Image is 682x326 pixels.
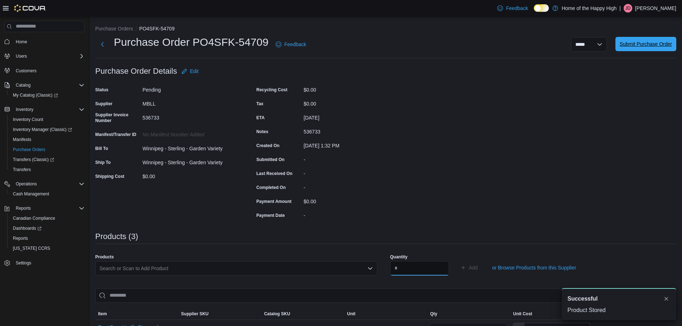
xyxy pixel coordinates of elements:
span: Customers [16,68,37,74]
span: Item [98,311,107,317]
span: Feedback [284,41,306,48]
span: Canadian Compliance [10,214,84,223]
h3: Purchase Order Details [95,67,177,76]
span: Operations [13,180,84,188]
span: Supplier SKU [181,311,209,317]
button: Inventory [1,104,87,115]
button: Reports [13,204,34,213]
span: Catalog SKU [264,311,290,317]
span: Manifests [10,135,84,144]
div: MBLL [142,98,238,107]
span: Inventory Count [10,115,84,124]
span: Qty [430,311,437,317]
a: [US_STATE] CCRS [10,244,53,253]
span: My Catalog (Classic) [13,92,58,98]
label: Last Received On [256,171,292,176]
a: Reports [10,234,31,243]
span: Transfers (Classic) [13,157,54,162]
label: Quantity [390,254,408,260]
button: Transfers [7,165,87,175]
button: Purchase Orders [95,26,133,31]
button: Unit [344,308,427,320]
div: Notification [567,295,671,303]
span: Inventory Manager (Classic) [13,127,72,132]
a: Customers [13,67,39,75]
button: Reports [7,233,87,243]
span: Canadian Compliance [13,215,55,221]
label: Ship To [95,160,111,165]
span: Dashboards [10,224,84,233]
div: Winnipeg - Sterling - Garden Variety [142,143,238,151]
p: [PERSON_NAME] [635,4,676,13]
label: Payment Date [256,213,285,218]
button: Edit [179,64,202,78]
div: $0.00 [304,84,400,93]
div: [DATE] 1:32 PM [304,140,400,149]
a: Inventory Count [10,115,46,124]
span: or Browse Products from this Supplier [492,264,576,271]
span: Inventory [13,105,84,114]
label: Recycling Cost [256,87,287,93]
div: 536733 [142,112,238,121]
label: Payment Amount [256,199,291,204]
span: Unit Cost [513,311,532,317]
span: Manifests [13,137,31,142]
span: Transfers [10,165,84,174]
h1: Purchase Order PO4SFK-54709 [114,35,269,49]
label: Supplier [95,101,112,107]
button: Customers [1,65,87,76]
div: - [304,154,400,162]
span: Washington CCRS [10,244,84,253]
label: Shipping Cost [95,174,124,179]
span: Transfers (Classic) [10,155,84,164]
div: - [304,168,400,176]
button: Purchase Orders [7,145,87,155]
button: Operations [13,180,40,188]
span: Feedback [506,5,528,12]
span: [US_STATE] CCRS [13,245,50,251]
span: Inventory Count [13,117,43,122]
div: - [304,182,400,190]
div: [DATE] [304,112,400,121]
a: Dashboards [10,224,44,233]
div: $0.00 [304,98,400,107]
span: Reports [13,204,84,213]
label: Completed On [256,185,286,190]
span: Operations [16,181,37,187]
button: Cash Management [7,189,87,199]
span: Reports [16,205,31,211]
button: Next [95,37,110,52]
span: Customers [13,66,84,75]
nav: An example of EuiBreadcrumbs [95,25,676,34]
button: Inventory Count [7,115,87,125]
span: JD [625,4,631,13]
button: [US_STATE] CCRS [7,243,87,253]
label: ETA [256,115,265,121]
p: Home of the Happy High [562,4,616,13]
span: Catalog [16,82,30,88]
label: Bill To [95,146,108,151]
a: Purchase Orders [10,145,48,154]
div: Product Stored [567,306,671,315]
a: Manifests [10,135,34,144]
button: Users [13,52,30,60]
a: Cash Management [10,190,52,198]
span: Purchase Orders [10,145,84,154]
button: Operations [1,179,87,189]
a: Home [13,38,30,46]
span: Catalog [13,81,84,89]
button: Home [1,37,87,47]
div: $0.00 [142,171,238,179]
button: Settings [1,258,87,268]
span: Home [13,37,84,46]
label: Tax [256,101,263,107]
div: $0.00 [304,196,400,204]
button: or Browse Products from this Supplier [489,261,579,275]
a: Transfers [10,165,34,174]
button: Qty [427,308,510,320]
a: My Catalog (Classic) [10,91,61,99]
button: Submit Purchase Order [615,37,676,51]
button: Item [95,308,178,320]
span: Reports [10,234,84,243]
